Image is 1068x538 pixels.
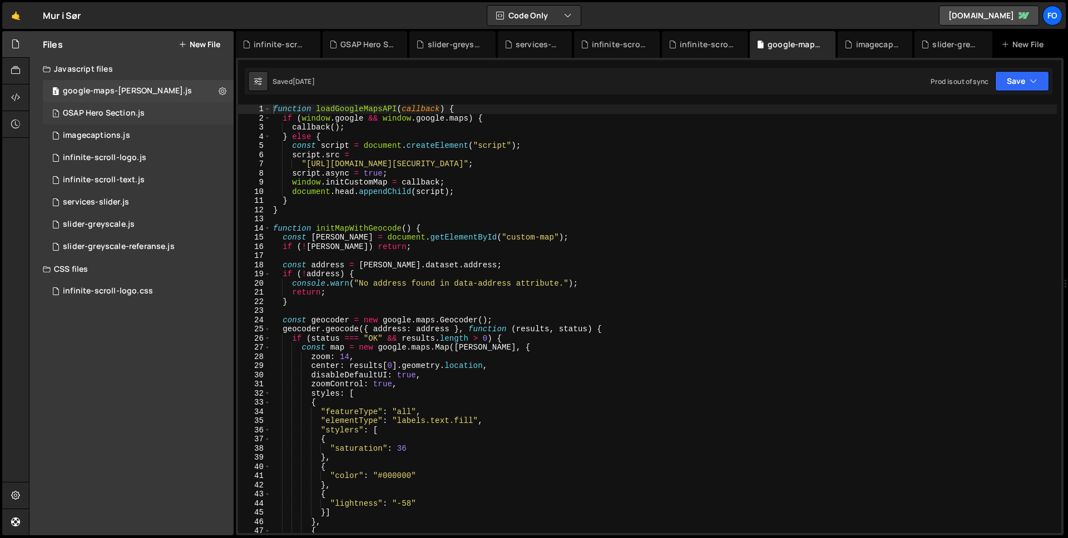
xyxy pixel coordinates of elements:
div: 39 [238,453,271,462]
div: 5 [238,141,271,151]
button: Code Only [487,6,581,26]
div: 30 [238,371,271,380]
div: services-slider.js [516,39,558,50]
div: 3 [238,123,271,132]
div: 29 [238,361,271,371]
div: 9 [238,178,271,187]
div: 22 [238,297,271,307]
div: 36 [238,426,271,435]
div: Prod is out of sync [931,77,988,86]
div: 31 [238,380,271,389]
div: 16 [238,242,271,252]
div: 15856/42354.js [43,213,234,236]
div: 15 [238,233,271,242]
div: Mur i Sør [43,9,81,22]
div: 15856/44408.js [43,80,234,102]
div: 42 [238,481,271,490]
div: 38 [238,444,271,454]
div: CSS files [29,258,234,280]
div: imagecaptions.js [856,39,899,50]
div: 8 [238,169,271,178]
span: 3 [52,88,59,97]
button: New File [179,40,220,49]
div: 15856/42251.js [43,102,234,124]
div: 32 [238,389,271,398]
div: infinite-scroll-logo.js [592,39,646,50]
div: infinite-scroll-text.js [254,39,307,50]
div: 18 [238,261,271,270]
div: 35 [238,416,271,426]
div: 19 [238,270,271,279]
div: google-maps-[PERSON_NAME].js [63,86,192,96]
div: 13 [238,215,271,224]
div: infinite-scroll-logo.css [680,39,734,50]
div: 10 [238,187,271,197]
div: 37 [238,435,271,444]
div: 25 [238,325,271,334]
div: 11 [238,196,271,206]
div: slider-greyscale-referanse.js [63,242,175,252]
div: 45 [238,508,271,517]
div: 43 [238,490,271,499]
div: 15856/42255.js [43,191,234,213]
button: Save [995,71,1049,91]
div: infinite-scroll-text.js [63,175,145,185]
div: 40 [238,462,271,472]
div: 27 [238,343,271,352]
div: 17 [238,251,271,261]
div: services-slider.js [63,197,129,207]
div: 20 [238,279,271,288]
div: 15856/44486.js [43,236,234,258]
div: [DATE] [293,77,315,86]
div: 15856/44475.js [43,147,234,169]
div: 33 [238,398,271,407]
div: GSAP Hero Section.js [340,39,394,50]
div: 15856/44399.js [43,124,234,147]
div: infinite-scroll-text.js [43,169,234,191]
div: 28 [238,352,271,362]
div: 44 [238,499,271,509]
div: Saved [273,77,315,86]
div: infinite-scroll-logo.js [63,153,146,163]
div: GSAP Hero Section.js [63,108,145,118]
a: Fo [1042,6,1062,26]
div: 1 [238,104,271,114]
div: 7 [238,160,271,169]
div: 46 [238,517,271,527]
div: 24 [238,316,271,325]
div: Javascript files [29,58,234,80]
div: 2 [238,114,271,123]
div: infinite-scroll-logo.css [63,286,153,296]
div: 14 [238,224,271,233]
div: google-maps-[PERSON_NAME].js [768,39,822,50]
div: imagecaptions.js [63,131,130,141]
div: 26 [238,334,271,343]
div: 4 [238,132,271,142]
a: 🤙 [2,2,29,29]
a: [DOMAIN_NAME] [939,6,1039,26]
div: 23 [238,306,271,316]
div: 34 [238,407,271,417]
div: 6 [238,151,271,160]
span: 1 [52,110,59,119]
div: slider-greyscale-referanse.js [428,39,482,50]
div: 41 [238,471,271,481]
div: slider-greyscale.js [63,220,135,230]
div: 21 [238,288,271,297]
h2: Files [43,38,63,51]
div: 12 [238,206,271,215]
div: 47 [238,526,271,536]
div: 15856/44474.css [43,280,234,302]
div: New File [1001,39,1048,50]
div: slider-greyscale.js [932,39,979,50]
